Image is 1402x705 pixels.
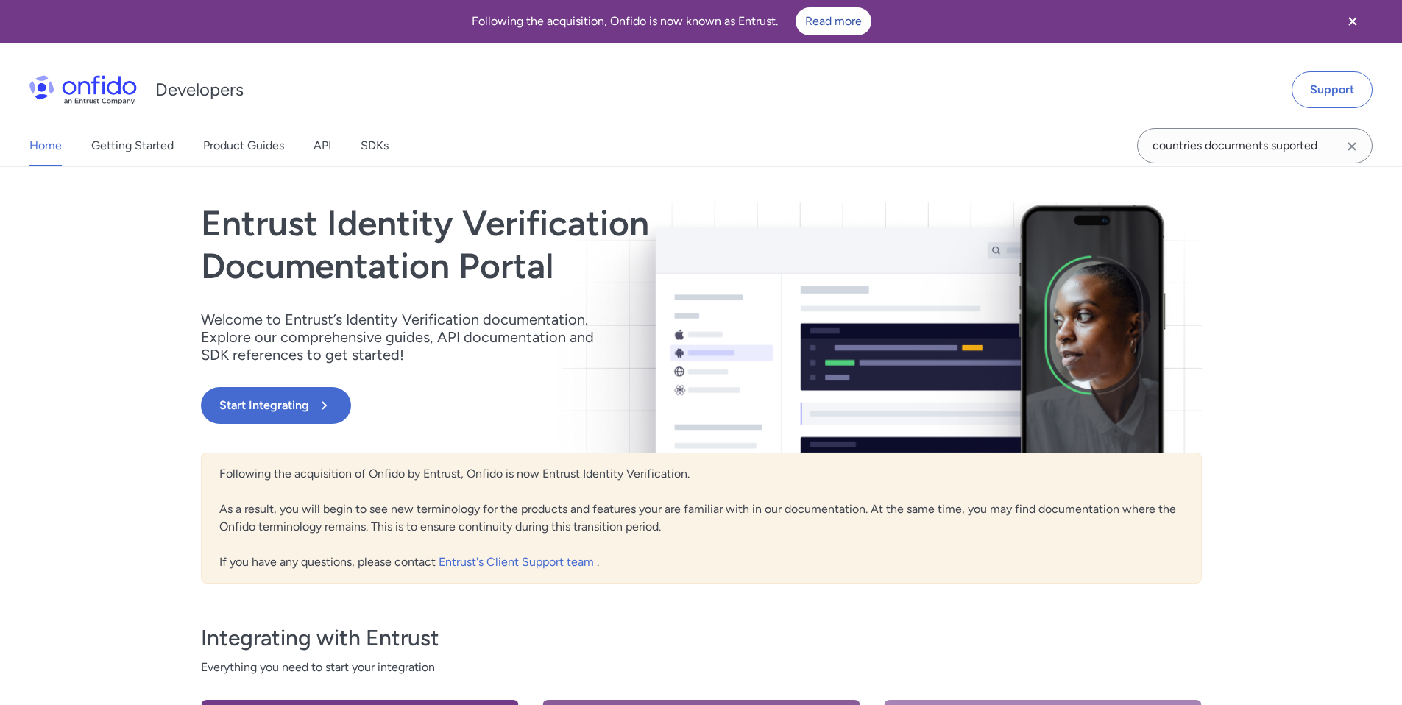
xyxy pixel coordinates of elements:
span: Everything you need to start your integration [201,659,1202,676]
a: SDKs [361,125,389,166]
div: Following the acquisition of Onfido by Entrust, Onfido is now Entrust Identity Verification. As a... [201,453,1202,584]
a: Product Guides [203,125,284,166]
a: Support [1292,71,1373,108]
a: Getting Started [91,125,174,166]
h3: Integrating with Entrust [201,623,1202,653]
button: Start Integrating [201,387,351,424]
a: Home [29,125,62,166]
a: Start Integrating [201,387,902,424]
svg: Close banner [1344,13,1362,30]
img: Onfido Logo [29,75,137,104]
input: Onfido search input field [1137,128,1373,163]
h1: Entrust Identity Verification Documentation Portal [201,202,902,287]
button: Close banner [1325,3,1380,40]
a: API [314,125,331,166]
div: Following the acquisition, Onfido is now known as Entrust. [18,7,1325,35]
a: Entrust's Client Support team [439,555,597,569]
a: Read more [796,7,871,35]
h1: Developers [155,78,244,102]
svg: Clear search field button [1343,138,1361,155]
p: Welcome to Entrust’s Identity Verification documentation. Explore our comprehensive guides, API d... [201,311,613,364]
